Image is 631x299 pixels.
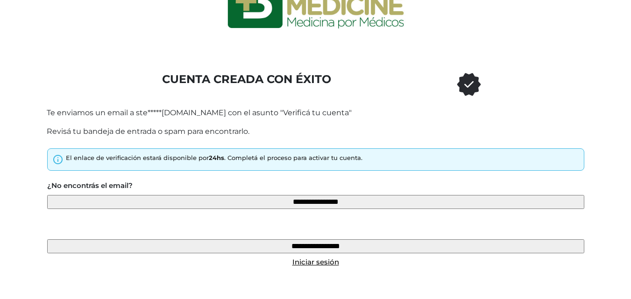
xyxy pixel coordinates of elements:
div: El enlace de verificación estará disponible por . Completá el proceso para activar tu cuenta. [66,153,362,163]
h1: CUENTA CREADA CON ÉXITO [135,73,358,86]
a: Iniciar sesión [292,257,339,266]
label: ¿No encontrás el email? [47,181,133,191]
p: Revisá tu bandeja de entrada o spam para encontrarlo. [47,126,585,137]
strong: 24hs [209,154,224,161]
p: Te enviamos un email a ste*****[DOMAIN_NAME] con el asunto "Verificá tu cuenta" [47,107,585,118]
